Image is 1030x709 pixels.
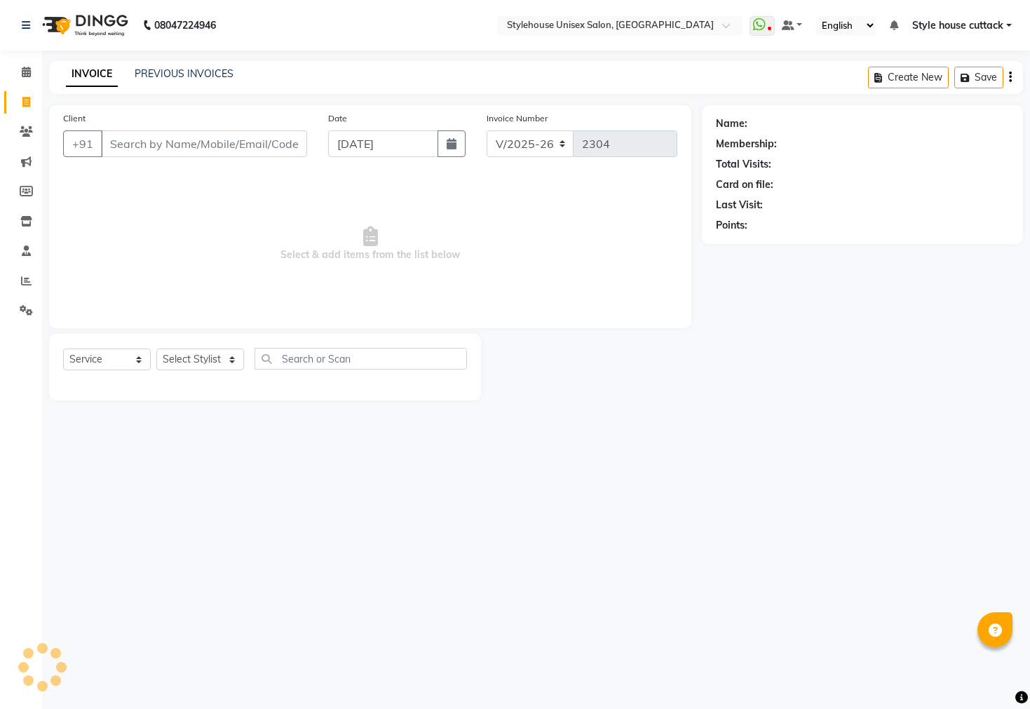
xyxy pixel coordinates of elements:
[716,177,773,192] div: Card on file:
[66,62,118,87] a: INVOICE
[954,67,1003,88] button: Save
[716,157,771,172] div: Total Visits:
[716,198,763,212] div: Last Visit:
[154,6,216,45] b: 08047224946
[101,130,307,157] input: Search by Name/Mobile/Email/Code
[716,218,747,233] div: Points:
[487,112,548,125] label: Invoice Number
[63,130,102,157] button: +91
[63,112,86,125] label: Client
[912,18,1003,33] span: Style house cuttack
[36,6,132,45] img: logo
[135,67,233,80] a: PREVIOUS INVOICES
[328,112,347,125] label: Date
[716,116,747,131] div: Name:
[255,348,467,370] input: Search or Scan
[716,137,777,151] div: Membership:
[63,174,677,314] span: Select & add items from the list below
[868,67,949,88] button: Create New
